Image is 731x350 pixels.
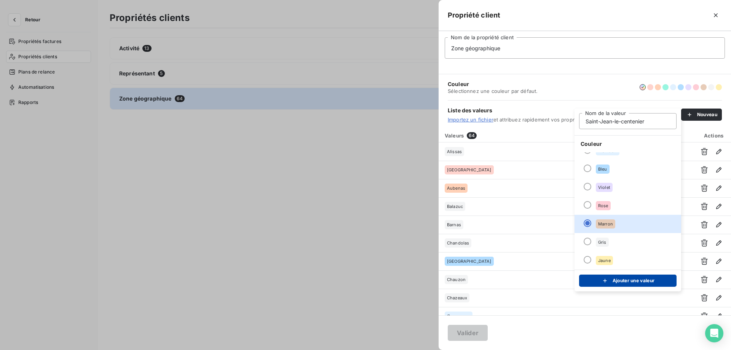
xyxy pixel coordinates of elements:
[598,203,608,208] span: Rose
[704,133,723,139] span: Actions
[448,80,538,88] span: Couleur
[447,204,463,209] span: Balazuc
[448,325,488,341] button: Valider
[440,132,691,139] div: Valeurs
[448,88,538,94] span: Sélectionnez une couleur par défaut.
[447,149,462,154] span: Alissas
[448,10,500,21] h5: Propriété client
[445,37,725,59] input: placeholder
[598,149,617,153] span: Bleu clair
[447,259,492,264] span: [GEOGRAPHIC_DATA]
[447,186,465,190] span: Aubenas
[447,277,466,282] span: Chauzon
[448,117,681,123] span: et attribuez rapidement vos propriétés.
[579,275,677,287] button: Ajouter une valeur
[447,222,461,227] span: Barnas
[681,109,722,121] button: Nouveau
[598,185,610,190] span: Violet
[447,314,470,318] span: Coucouron
[705,324,723,342] div: Open Intercom Messenger
[447,241,469,245] span: Chandolas
[579,113,677,129] input: placeholder
[447,168,492,172] span: [GEOGRAPHIC_DATA]
[598,167,607,171] span: Bleu
[598,240,607,245] span: Gris
[575,136,681,152] span: Couleur
[447,296,467,300] span: Chazeaux
[598,222,613,226] span: Marron
[448,117,493,123] a: Importez un fichier
[467,132,477,139] span: 64
[448,107,681,114] span: Liste des valeurs
[598,258,611,263] span: Jaune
